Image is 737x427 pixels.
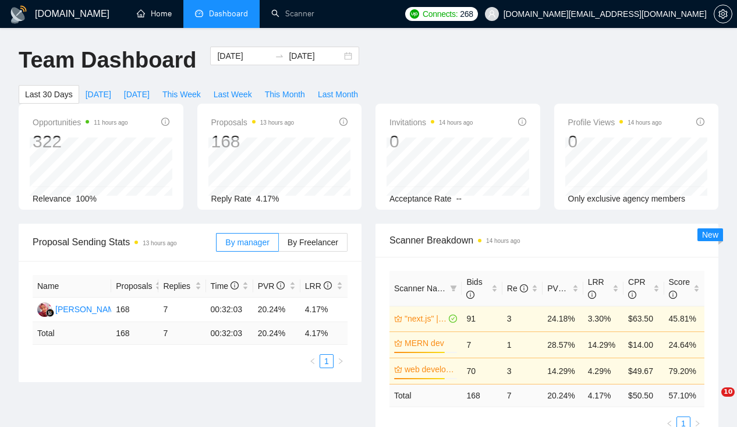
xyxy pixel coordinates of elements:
span: info-circle [588,291,596,299]
button: This Month [258,85,311,104]
td: 24.18% [543,306,583,331]
span: user [488,10,496,18]
time: 11 hours ago [94,119,127,126]
td: 14.29% [583,331,623,358]
span: Scanner Breakdown [389,233,704,248]
a: "next.js" | "next js [405,312,447,325]
td: $63.50 [623,306,664,331]
li: Next Page [334,354,348,368]
span: right [694,420,701,427]
button: Last 30 Days [19,85,79,104]
span: Dashboard [209,9,248,19]
th: Proposals [111,275,158,298]
td: 45.81% [664,306,704,331]
td: 20.24 % [543,384,583,407]
td: 4.29% [583,358,623,384]
div: 168 [211,130,295,153]
a: setting [714,9,732,19]
td: 168 [111,298,158,322]
td: 1 [502,331,543,358]
span: PVR [258,281,285,291]
span: LRR [305,281,332,291]
td: 00:32:03 [206,298,253,322]
span: [DATE] [124,88,150,101]
div: 322 [33,130,128,153]
span: crown [394,315,402,323]
a: 1 [320,355,333,368]
span: right [337,358,344,365]
span: info-circle [324,281,332,290]
span: 268 [460,8,473,20]
span: crown [394,339,402,347]
a: web developmnet [405,363,455,376]
span: filter [448,280,459,297]
span: By manager [225,238,269,247]
span: info-circle [339,118,348,126]
span: Last 30 Days [25,88,73,101]
td: 168 [111,322,158,345]
td: 4.17 % [583,384,623,407]
button: This Week [156,85,207,104]
a: MERN dev [405,337,455,350]
span: Relevance [33,194,71,203]
img: gigradar-bm.png [46,309,54,317]
button: [DATE] [118,85,156,104]
td: $49.67 [623,358,664,384]
td: 14.29% [543,358,583,384]
span: info-circle [231,281,239,290]
span: dashboard [195,9,203,17]
iframe: Intercom live chat [697,387,725,415]
time: 14 hours ago [486,238,520,244]
span: New [702,230,718,239]
time: 13 hours ago [143,240,176,246]
span: Invitations [389,115,473,129]
span: Replies [163,280,192,292]
td: 20.24% [253,298,300,322]
input: End date [289,50,342,62]
span: info-circle [277,281,285,290]
a: homeHome [137,9,172,19]
button: [DATE] [79,85,118,104]
img: DP [37,302,52,317]
span: Opportunities [33,115,128,129]
span: info-circle [669,291,677,299]
time: 14 hours ago [439,119,473,126]
span: Proposals [211,115,295,129]
td: 3 [502,306,543,331]
th: Name [33,275,111,298]
td: 79.20% [664,358,704,384]
td: 24.64% [664,331,704,358]
span: crown [394,365,402,373]
a: DP[PERSON_NAME] [37,304,122,313]
div: 0 [568,130,662,153]
span: 4.17% [256,194,279,203]
span: Reply Rate [211,194,251,203]
span: Bids [466,277,482,299]
span: swap-right [275,51,284,61]
span: info-circle [518,118,526,126]
td: 70 [462,358,502,384]
span: Proposal Sending Stats [33,235,216,249]
span: LRR [588,277,604,299]
td: 4.17 % [300,322,348,345]
span: Only exclusive agency members [568,194,686,203]
span: Acceptance Rate [389,194,452,203]
td: 3 [502,358,543,384]
time: 13 hours ago [260,119,294,126]
span: Score [669,277,690,299]
span: to [275,51,284,61]
span: 100% [76,194,97,203]
span: check-circle [449,315,457,323]
img: upwork-logo.png [410,9,419,19]
li: 1 [320,354,334,368]
td: $ 50.50 [623,384,664,407]
td: 91 [462,306,502,331]
button: left [306,354,320,368]
button: Last Month [311,85,364,104]
td: 7 [158,322,205,345]
td: 168 [462,384,502,407]
h1: Team Dashboard [19,47,196,74]
td: 00:32:03 [206,322,253,345]
td: Total [389,384,462,407]
td: 28.57% [543,331,583,358]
